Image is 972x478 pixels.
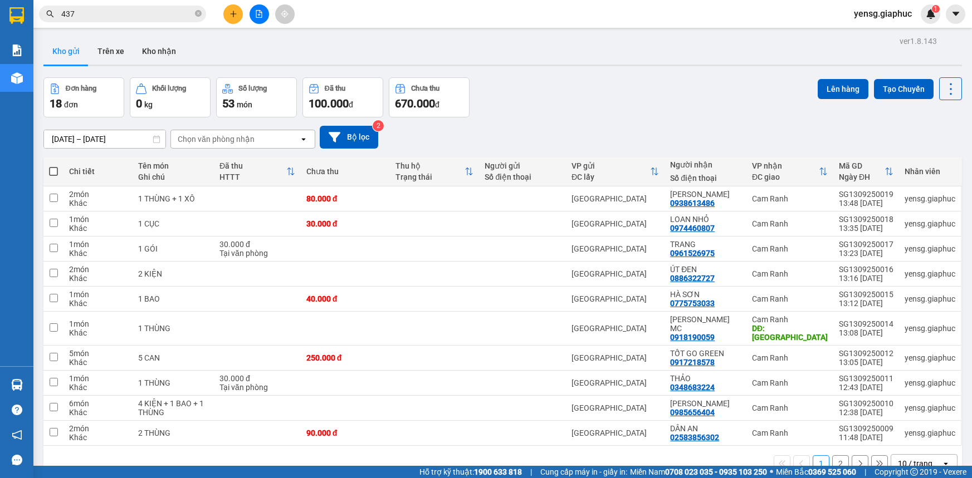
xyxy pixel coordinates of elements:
[69,349,127,358] div: 5 món
[133,38,185,65] button: Kho nhận
[670,374,741,383] div: THẢO
[572,194,659,203] div: [GEOGRAPHIC_DATA]
[474,467,522,476] strong: 1900 633 818
[69,328,127,337] div: Khác
[138,353,208,362] div: 5 CAN
[752,315,828,324] div: Cam Ranh
[12,405,22,415] span: question-circle
[839,408,893,417] div: 12:38 [DATE]
[138,173,208,181] div: Ghi chú
[138,399,208,417] div: 4 KIỆN + 1 BAO + 1 THÙNG
[770,470,773,474] span: ⚪️
[905,219,955,228] div: yensg.giaphuc
[839,358,893,367] div: 13:05 [DATE]
[839,349,893,358] div: SG1309250012
[69,358,127,367] div: Khác
[839,424,893,433] div: SG1309250009
[219,249,295,258] div: Tại văn phòng
[69,274,127,283] div: Khác
[572,428,659,437] div: [GEOGRAPHIC_DATA]
[670,358,715,367] div: 0917218578
[905,353,955,362] div: yensg.giaphuc
[138,378,208,387] div: 1 THÙNG
[839,161,885,170] div: Mã GD
[178,134,255,145] div: Chọn văn phòng nhận
[670,290,741,299] div: HÀ SƠN
[306,428,384,437] div: 90.000 đ
[299,135,308,144] svg: open
[839,240,893,249] div: SG1309250017
[138,428,208,437] div: 2 THÙNG
[776,466,856,478] span: Miền Bắc
[670,199,715,208] div: 0938613486
[670,349,741,358] div: TỐT GO GREEN
[905,194,955,203] div: yensg.giaphuc
[250,4,269,24] button: file-add
[69,319,127,328] div: 1 món
[138,324,208,333] div: 1 THÙNG
[238,85,267,92] div: Số lượng
[138,161,208,170] div: Tên món
[572,324,659,333] div: [GEOGRAPHIC_DATA]
[752,324,828,342] div: DĐ: MỸ CA
[222,97,235,110] span: 53
[485,161,560,170] div: Người gửi
[670,274,715,283] div: 0886322727
[138,269,208,278] div: 2 KIỆN
[946,4,965,24] button: caret-down
[69,199,127,208] div: Khác
[833,157,899,186] th: Toggle SortBy
[152,85,186,92] div: Khối lượng
[136,97,142,110] span: 0
[61,8,193,20] input: Tìm tên, số ĐT hoặc mã đơn
[69,424,127,433] div: 2 món
[818,79,868,99] button: Lên hàng
[839,399,893,408] div: SG1309250010
[43,38,89,65] button: Kho gửi
[839,173,885,181] div: Ngày ĐH
[752,378,828,387] div: Cam Ranh
[395,161,465,170] div: Thu hộ
[670,383,715,392] div: 0348683224
[874,79,934,99] button: Tạo Chuyến
[572,173,650,181] div: ĐC lấy
[306,194,384,203] div: 80.000 đ
[905,294,955,303] div: yensg.giaphuc
[530,466,532,478] span: |
[540,466,627,478] span: Cung cấp máy in - giấy in:
[752,244,828,253] div: Cam Ranh
[306,294,384,303] div: 40.000 đ
[752,428,828,437] div: Cam Ranh
[144,100,153,109] span: kg
[130,77,211,117] button: Khối lượng0kg
[932,5,940,13] sup: 1
[845,7,921,21] span: yensg.giaphuc
[69,383,127,392] div: Khác
[11,72,23,84] img: warehouse-icon
[69,249,127,258] div: Khác
[309,97,349,110] span: 100.000
[752,294,828,303] div: Cam Ranh
[746,157,833,186] th: Toggle SortBy
[670,265,741,274] div: ÚT ĐEN
[395,97,435,110] span: 670.000
[435,100,439,109] span: đ
[255,10,263,18] span: file-add
[670,315,741,333] div: TUẤN KHANH MC
[219,240,295,249] div: 30.000 đ
[411,85,439,92] div: Chưa thu
[325,85,345,92] div: Đã thu
[69,167,127,176] div: Chi tiết
[69,240,127,249] div: 1 món
[43,77,124,117] button: Đơn hàng18đơn
[69,299,127,308] div: Khác
[46,10,54,18] span: search
[839,374,893,383] div: SG1309250011
[69,265,127,274] div: 2 món
[670,333,715,342] div: 0918190059
[926,9,936,19] img: icon-new-feature
[832,455,849,472] button: 2
[390,157,479,186] th: Toggle SortBy
[839,319,893,328] div: SG1309250014
[419,466,522,478] span: Hỗ trợ kỹ thuật:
